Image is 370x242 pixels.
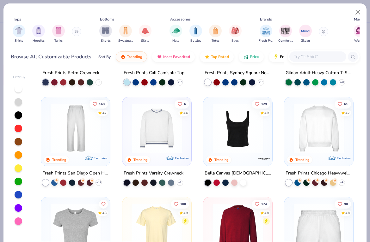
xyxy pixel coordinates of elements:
[200,51,234,62] button: Top Rated
[129,103,185,153] img: 4d4398e1-a86f-4e3e-85fd-b9623566810e
[252,99,270,108] button: Like
[266,103,322,153] img: 80dc4ece-0e65-4f15-94a6-2a872a258fbd
[118,25,133,43] div: filter for Sweatpants
[212,38,219,43] span: Totes
[239,51,264,62] button: Price
[13,75,26,80] div: Filter By
[116,51,147,62] button: Trending
[157,54,162,59] img: most_fav.gif
[278,38,293,43] span: Comfort Colors
[274,54,279,59] img: flash.gif
[99,25,112,43] button: filter button
[278,25,293,43] button: filter button
[250,54,259,59] span: Price
[354,25,366,43] button: filter button
[205,169,271,177] div: Bella Canvas [DEMOGRAPHIC_DATA]' Micro Ribbed Scoop Tank
[139,25,151,43] div: filter for Skirts
[192,27,199,34] img: Bottles Image
[177,80,182,84] span: + 15
[301,26,310,36] img: Gildan Image
[120,54,126,59] img: trending.gif
[32,25,45,43] div: filter for Hoodies
[261,102,267,105] span: 129
[178,181,182,185] span: + 3
[205,54,210,59] img: TopRated.gif
[264,210,269,215] div: 4.8
[293,53,342,60] input: Try "T-Shirt"
[15,38,23,43] span: Shirts
[212,27,219,34] img: Totes Image
[337,156,350,160] span: Exclusive
[190,38,201,43] span: Bottles
[174,99,189,108] button: Like
[96,181,101,185] span: + 11
[33,38,45,43] span: Hoodies
[258,80,263,84] span: + 13
[211,54,229,59] span: Top Rated
[269,51,342,62] button: Fresh Prints Flash
[101,38,111,43] span: Shorts
[258,152,270,165] img: Bella + Canvas logo
[170,16,191,22] div: Accessories
[124,69,184,77] div: Fresh Prints Cali Camisole Top
[209,25,222,43] button: filter button
[210,103,266,153] img: 8af284bf-0d00-45ea-9003-ce4b9a3194ad
[335,99,351,108] button: Like
[139,25,151,43] button: filter button
[264,110,269,115] div: 4.9
[231,38,239,43] span: Bags
[99,102,105,105] span: 168
[42,169,109,177] div: Fresh Prints San Diego Open Heavyweight Sweatpants
[99,25,112,43] div: filter for Shorts
[209,25,222,43] div: filter for Totes
[189,25,202,43] div: filter for Bottles
[54,38,63,43] span: Tanks
[286,169,352,177] div: Fresh Prints Chicago Heavyweight Crewneck
[127,54,142,59] span: Trending
[183,110,188,115] div: 4.6
[189,25,202,43] button: filter button
[340,80,344,84] span: + 44
[354,25,366,43] div: filter for Women
[175,156,188,160] span: Exclusive
[118,25,133,43] button: filter button
[99,199,108,208] button: Like
[261,202,267,205] span: 174
[286,69,352,77] div: Gildan Adult Heavy Cotton T-Shirt
[35,27,42,34] img: Hoodies Image
[122,27,129,34] img: Sweatpants Image
[170,25,182,43] div: filter for Hats
[89,99,108,108] button: Like
[15,27,22,34] img: Shirts Image
[229,25,242,43] button: filter button
[352,6,364,18] button: Close
[260,16,272,22] div: Brands
[98,54,111,60] div: Sort By
[100,16,114,22] div: Bottoms
[142,27,149,34] img: Skirts Image
[335,199,351,208] button: Like
[124,169,183,177] div: Fresh Prints Varsity Crewneck
[184,102,186,105] span: 6
[102,110,107,115] div: 4.7
[52,25,65,43] div: filter for Tanks
[340,181,343,185] span: + 9
[252,199,270,208] button: Like
[344,102,348,105] span: 61
[301,38,310,43] span: Gildan
[170,25,182,43] button: filter button
[259,25,273,43] button: filter button
[102,27,109,34] img: Shorts Image
[299,25,312,43] button: filter button
[259,25,273,43] div: filter for Fresh Prints
[13,16,21,22] div: Tops
[13,25,25,43] button: filter button
[11,53,91,61] div: Browse All Customizable Products
[97,80,100,84] span: + 5
[278,25,293,43] div: filter for Comfort Colors
[94,156,108,160] span: Exclusive
[356,27,363,34] img: Women Image
[291,103,347,153] img: 1358499d-a160-429c-9f1e-ad7a3dc244c9
[118,38,133,43] span: Sweatpants
[172,38,179,43] span: Hats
